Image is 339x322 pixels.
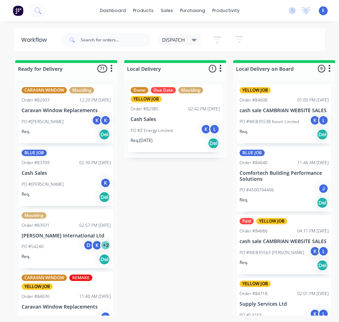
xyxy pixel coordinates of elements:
[317,260,328,271] div: Del
[131,137,153,144] p: Req. [DATE]
[151,87,176,93] div: Due Date
[240,291,268,297] div: Order #84718
[79,160,111,166] div: 02:30 PM [DATE]
[19,147,114,206] div: BLUE JOBOrder #8370902:30 PM [DATE]Cash SalesPO #[PERSON_NAME]KReq.Del
[128,84,223,152] div: DomeDue DateMouldingYELLOW JOBOrder #8298502:42 PM [DATE]Cash SalesPO #Z Energy LimitedKLReq.[DAT...
[188,106,220,112] div: 02:42 PM [DATE]
[22,283,53,290] div: YELLOW JOB
[22,119,64,125] p: PO #[PERSON_NAME]
[240,218,254,224] div: Paid
[322,7,324,14] span: E
[22,253,30,260] p: Req.
[318,309,329,319] div: L
[240,281,271,287] div: YELLOW JOB
[96,5,130,16] a: dashboard
[297,228,329,234] div: 04:11 PM [DATE]
[22,293,50,300] div: Order #84030
[237,84,332,143] div: YELLOW JOBOrder #8460801:05 PM [DATE]cash sale CAMBRIAN WEBSITE SALESPO #WEB35538 Koseli LimitedK...
[240,238,329,245] p: cash sale CAMBRIAN WEBSITE SALES
[240,97,268,103] div: Order #84608
[69,275,92,281] div: REMAKE
[131,116,220,122] p: Cash Sales
[22,150,47,156] div: BLUE JOB
[240,301,329,307] p: Supply Services Ltd
[157,5,177,16] div: sales
[79,293,111,300] div: 11:40 AM [DATE]
[22,128,30,135] p: Req.
[297,291,329,297] div: 02:01 PM [DATE]
[22,243,44,250] p: PO #54240
[13,5,23,16] img: Factory
[240,87,271,93] div: YELLOW JOB
[208,138,219,149] div: Del
[240,187,274,193] p: PO #4500794406
[318,183,329,194] div: J
[240,160,268,166] div: Order #84640
[256,218,287,224] div: YELLOW JOB
[317,129,328,140] div: Del
[240,108,329,114] p: cash sale CAMBRIAN WEBSITE SALES
[22,170,111,176] p: Cash Sales
[237,215,332,274] div: PaidYELLOW JOBOrder #8466604:11 PM [DATE]cash sale CAMBRIAN WEBSITE SALESPO #WEB35563 [PERSON_NAM...
[22,97,50,103] div: Order #82903
[297,160,329,166] div: 11:46 AM [DATE]
[100,115,111,126] div: K
[318,246,329,257] div: L
[131,96,162,102] div: YELLOW JOB
[318,115,329,126] div: L
[240,249,304,256] p: PO #WEB35563 [PERSON_NAME]
[240,170,329,182] p: Comfortech Building Performance Solutions
[22,304,111,310] p: Caravan Window Replacements
[22,87,67,93] div: CARAVAN WINDOW
[81,33,151,47] input: Search for orders...
[22,315,64,321] p: PO #[PERSON_NAME]
[99,191,110,203] div: Del
[131,87,148,93] div: Dome
[92,115,102,126] div: K
[99,129,110,140] div: Del
[131,106,159,112] div: Order #82985
[22,233,111,239] p: [PERSON_NAME] International Ltd
[100,311,111,322] div: L
[19,209,114,269] div: MouldingOrder #8393102:57 PM [DATE][PERSON_NAME] International LtdPO #54240DK+2Req.Del
[310,246,320,257] div: K
[130,5,157,16] div: products
[297,97,329,103] div: 01:05 PM [DATE]
[240,150,265,156] div: BLUE JOB
[22,181,64,188] p: PO #[PERSON_NAME]
[22,212,46,219] div: Moulding
[240,128,248,135] p: Req.
[240,119,299,125] p: PO #WEB35538 Koseli Limited
[240,312,262,318] p: PO #53163
[99,254,110,265] div: Del
[79,222,111,229] div: 02:57 PM [DATE]
[240,259,248,266] p: Req.
[177,5,209,16] div: purchasing
[19,84,114,143] div: CARAVAN WINDOWMouldingOrder #8290312:29 PM [DATE]Caravan Window ReplacementsPO #[PERSON_NAME]KKRe...
[21,36,50,44] div: Workflow
[83,240,94,251] div: D
[240,228,268,234] div: Order #84666
[162,36,185,44] span: DISPATCH
[69,87,94,93] div: Moulding
[131,127,173,134] p: PO #Z Energy Limited
[240,197,248,203] p: Req.
[209,124,220,134] div: L
[100,178,111,188] div: K
[178,87,203,93] div: Moulding
[79,97,111,103] div: 12:29 PM [DATE]
[209,5,243,16] div: productivity
[22,160,50,166] div: Order #83709
[201,124,211,134] div: K
[22,222,50,229] div: Order #83931
[237,147,332,212] div: BLUE JOBOrder #8464011:46 AM [DATE]Comfortech Building Performance SolutionsPO #4500794406JReq.Del
[310,309,320,319] div: K
[310,115,320,126] div: K
[100,240,111,251] div: + 2
[22,108,111,114] p: Caravan Window Replacements
[22,191,30,197] p: Req.
[92,240,102,251] div: K
[317,197,328,208] div: Del
[22,275,67,281] div: CARAVAN WINDOW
